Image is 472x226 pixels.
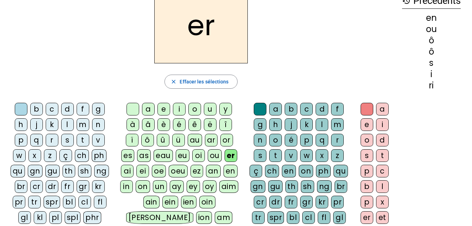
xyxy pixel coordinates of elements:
div: ô [141,134,154,146]
div: k [300,118,313,131]
div: dr [46,180,58,193]
div: qu [334,165,348,177]
div: fl [94,196,106,208]
div: gl [333,211,346,224]
div: b [30,103,43,115]
div: g [92,103,105,115]
div: bl [287,211,299,224]
div: spl [65,211,81,224]
div: è [157,118,170,131]
div: cl [78,196,91,208]
div: a [142,103,155,115]
div: fr [285,196,297,208]
div: d [376,134,389,146]
div: î [219,118,232,131]
div: ar [205,134,218,146]
div: g [254,118,266,131]
div: ien [181,196,197,208]
div: q [316,134,328,146]
div: spr [44,196,60,208]
div: c [46,103,58,115]
div: gn [28,165,43,177]
div: p [15,134,27,146]
div: on [136,180,150,193]
div: v [92,134,105,146]
div: a [269,103,282,115]
div: pr [13,196,25,208]
div: j [285,118,297,131]
div: kr [316,196,328,208]
div: cl [302,211,315,224]
div: gu [45,165,60,177]
div: q [30,134,43,146]
div: tr [28,196,41,208]
div: h [15,118,27,131]
div: w [13,149,26,162]
div: er [225,149,237,162]
div: ë [204,118,216,131]
div: x [376,196,389,208]
div: x [316,149,328,162]
div: ai [121,165,134,177]
div: z [331,149,344,162]
div: é [173,118,186,131]
div: ain [143,196,160,208]
div: â [142,118,155,131]
div: d [316,103,328,115]
div: c [376,165,389,177]
div: s [361,149,373,162]
div: kr [92,180,105,193]
div: eu [176,149,189,162]
div: f [77,103,89,115]
div: as [137,149,151,162]
div: ê [188,118,201,131]
div: th [63,165,75,177]
div: ü [172,134,185,146]
div: er [361,211,373,224]
div: tr [252,211,265,224]
div: gr [77,180,89,193]
div: e [361,118,373,131]
div: et [376,211,389,224]
div: t [376,149,389,162]
div: ou [208,149,222,162]
div: o [361,134,373,146]
div: gr [300,196,313,208]
div: br [335,180,347,193]
div: p [361,196,373,208]
div: p [300,134,313,146]
div: l [316,118,328,131]
div: ô [402,36,461,45]
div: [PERSON_NAME] [126,211,193,224]
div: ei [136,165,149,177]
div: ô [402,48,461,56]
div: o [269,134,282,146]
div: oin [199,196,215,208]
div: br [15,180,27,193]
div: phr [83,211,101,224]
div: i [173,103,186,115]
div: e [157,103,170,115]
div: ez [190,165,203,177]
div: oeu [169,165,188,177]
div: ion [196,211,212,224]
div: u [204,103,216,115]
div: ou [402,25,461,33]
div: m [331,118,344,131]
div: oe [152,165,166,177]
div: l [61,118,74,131]
div: o [188,103,201,115]
div: ng [317,180,332,193]
div: v [285,149,297,162]
div: à [127,118,139,131]
div: x [28,149,41,162]
div: ey [187,180,200,193]
div: ch [265,165,279,177]
div: kl [34,211,46,224]
div: a [376,103,389,115]
div: un [153,180,167,193]
div: en [224,165,238,177]
div: spr [267,211,284,224]
div: am [215,211,232,224]
div: bl [63,196,76,208]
